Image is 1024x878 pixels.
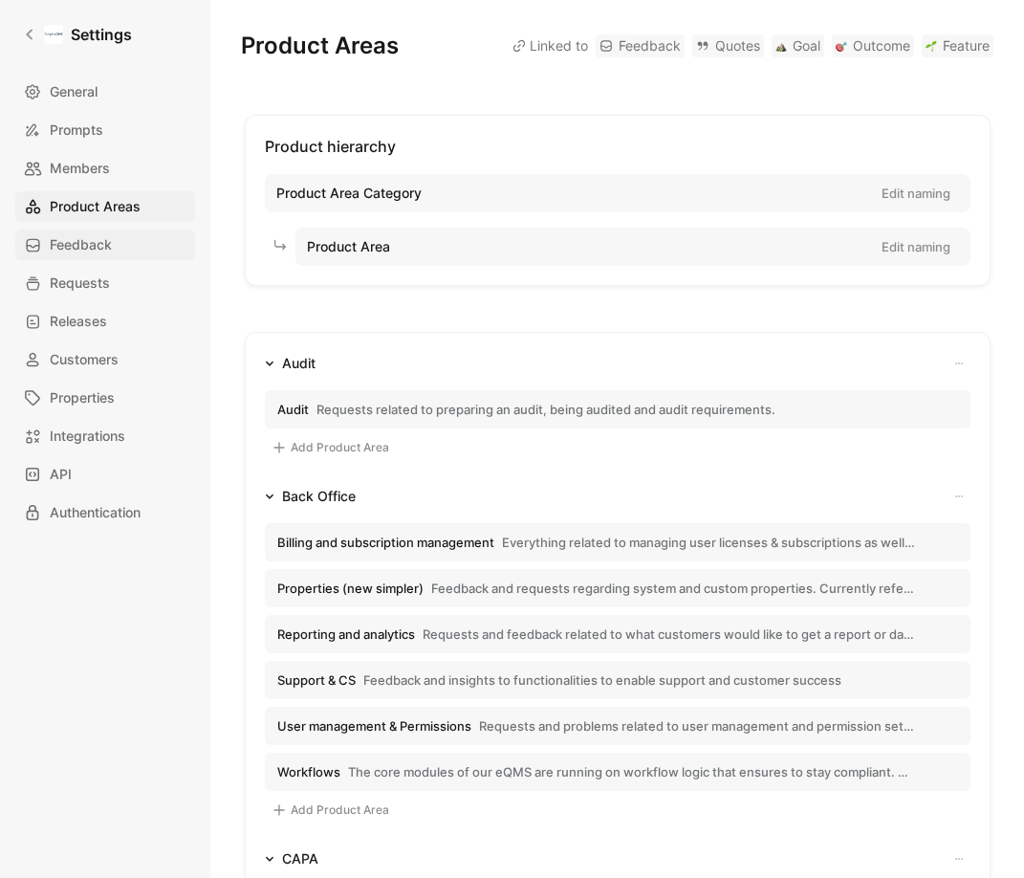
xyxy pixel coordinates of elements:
span: Requests and feedback related to what customers would like to get a report or dashboard overview ... [423,626,916,643]
img: ⛰️ [775,40,787,52]
button: User management & PermissionsRequests and problems related to user management and permission sett... [265,707,970,745]
h1: Product Areas [241,31,399,61]
img: 🌱 [926,40,937,52]
a: Members [15,153,195,184]
span: Customers [50,348,119,371]
button: Audit [257,352,323,375]
a: ⛰️Goal [772,34,824,57]
a: API [15,459,195,490]
a: Feedback [596,34,685,57]
span: API [50,463,72,486]
h1: Settings [71,23,132,46]
button: Properties (new simpler)Feedback and requests regarding system and custom properties. Currently r... [265,569,970,607]
button: Edit naming [873,233,959,260]
a: Quotes [692,34,764,57]
a: 🎯Outcome [832,34,914,57]
span: User management & Permissions [277,717,471,735]
button: CAPA [257,847,326,870]
a: Settings [15,15,140,54]
div: Back Office [282,485,356,508]
span: Requests and problems related to user management and permission settings on documents, projects a... [479,717,916,735]
div: CAPA [282,847,318,870]
a: Product Areas [15,191,195,222]
button: Back Office [257,485,363,508]
span: Properties (new simpler) [277,580,424,597]
button: Billing and subscription managementEverything related to managing user licenses & subscriptions a... [265,523,970,561]
a: Releases [15,306,195,337]
span: Everything related to managing user licenses & subscriptions as well as invoices and payment. [502,534,916,551]
img: 🎯 [836,40,847,52]
span: Authentication [50,501,141,524]
a: Integrations [15,421,195,451]
span: Feedback [50,233,112,256]
span: Product Areas [50,195,141,218]
span: Billing and subscription management [277,534,494,551]
span: Support & CS [277,671,356,689]
span: Feedback and insights to functionalities to enable support and customer success [363,671,841,689]
span: General [50,80,98,103]
a: Requests [15,268,195,298]
button: Reporting and analyticsRequests and feedback related to what customers would like to get a report... [265,615,970,653]
span: Releases [50,310,107,333]
span: Product Area [307,235,390,258]
span: Requests related to preparing an audit, being audited and audit requirements. [316,401,775,418]
a: Prompts [15,115,195,145]
div: Linked to [512,34,588,57]
a: Feedback [15,230,195,260]
div: Audit [282,352,316,375]
a: Authentication [15,497,195,528]
a: Properties [15,383,195,413]
span: Workflows [277,763,340,780]
button: AuditRequests related to preparing an audit, being audited and audit requirements. [265,390,970,428]
span: Audit [277,401,309,418]
button: WorkflowsThe core modules of our eQMS are running on workflow logic that ensures to stay complian... [265,753,970,791]
span: Feedback and requests regarding system and custom properties. Currently referred to meta data, wh... [431,580,916,597]
a: Customers [15,344,195,375]
button: Edit naming [873,180,959,207]
button: Add Product Area [265,436,396,459]
span: Reporting and analytics [277,626,415,643]
span: Product Area Category [276,182,422,205]
span: Product hierarchy [265,137,396,156]
span: Integrations [50,425,125,448]
span: Requests [50,272,110,295]
span: Properties [50,386,115,409]
a: 🌱Feature [922,34,993,57]
span: Members [50,157,110,180]
button: Add Product Area [265,799,396,822]
button: Support & CSFeedback and insights to functionalities to enable support and customer success [265,661,970,699]
span: The core modules of our eQMS are running on workflow logic that ensures to stay compliant. We are... [348,763,916,780]
span: Prompts [50,119,103,142]
a: General [15,77,195,107]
